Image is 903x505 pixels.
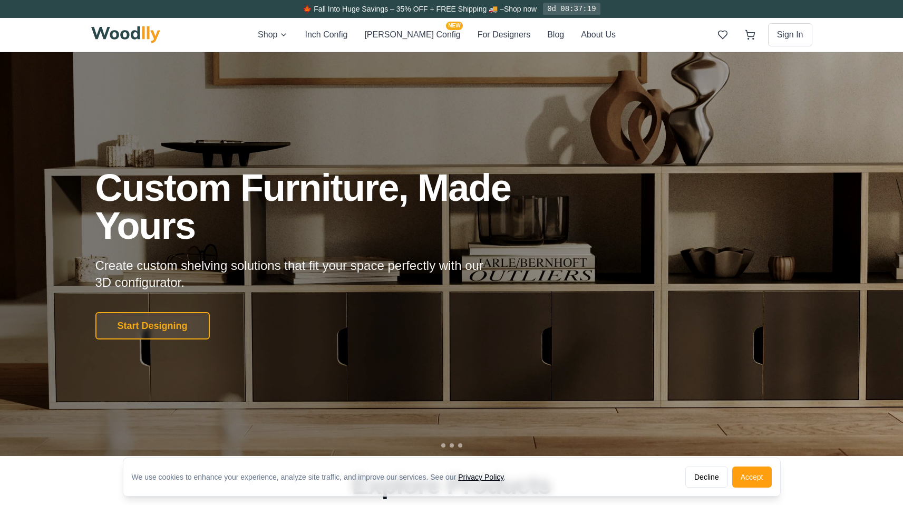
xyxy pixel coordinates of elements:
span: 🍁 Fall Into Huge Savings – 35% OFF + FREE Shipping 🚚 – [303,5,503,13]
button: Decline [685,467,728,488]
button: About Us [581,28,616,42]
button: Inch Config [305,28,347,42]
div: 0d 08:37:19 [543,3,600,15]
img: Woodlly [91,26,161,43]
button: Sign In [768,23,812,46]
h1: Custom Furniture, Made Yours [95,169,568,245]
button: Shop [258,28,288,42]
button: Start Designing [95,312,210,339]
button: Blog [547,28,564,42]
button: [PERSON_NAME] ConfigNEW [364,28,460,42]
button: Accept [732,467,772,488]
p: Create custom shelving solutions that fit your space perfectly with our 3D configurator. [95,257,500,291]
span: NEW [446,22,462,30]
a: Shop now [504,5,537,13]
button: For Designers [478,28,530,42]
div: We use cookies to enhance your experience, analyze site traffic, and improve our services. See our . [132,472,514,482]
a: Privacy Policy [458,473,503,481]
